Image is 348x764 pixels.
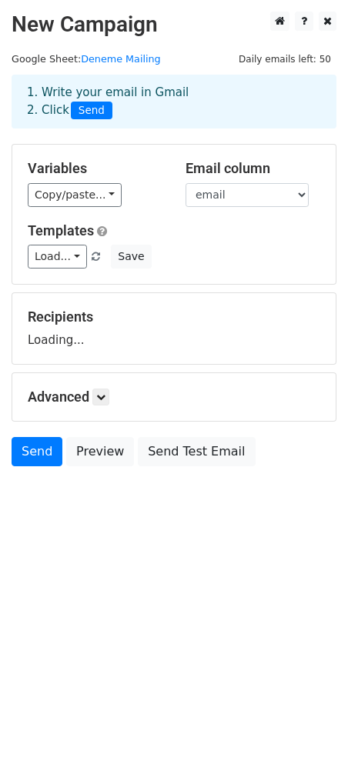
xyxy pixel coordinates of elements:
a: Load... [28,245,87,269]
h2: New Campaign [12,12,336,38]
button: Save [111,245,151,269]
a: Send Test Email [138,437,255,466]
a: Copy/paste... [28,183,122,207]
a: Send [12,437,62,466]
a: Templates [28,222,94,239]
a: Preview [66,437,134,466]
h5: Email column [186,160,320,177]
span: Send [71,102,112,120]
a: Deneme Mailing [81,53,161,65]
h5: Variables [28,160,162,177]
span: Daily emails left: 50 [233,51,336,68]
small: Google Sheet: [12,53,161,65]
h5: Advanced [28,389,320,405]
a: Daily emails left: 50 [233,53,336,65]
div: 1. Write your email in Gmail 2. Click [15,84,333,119]
h5: Recipients [28,309,320,325]
div: Loading... [28,309,320,349]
